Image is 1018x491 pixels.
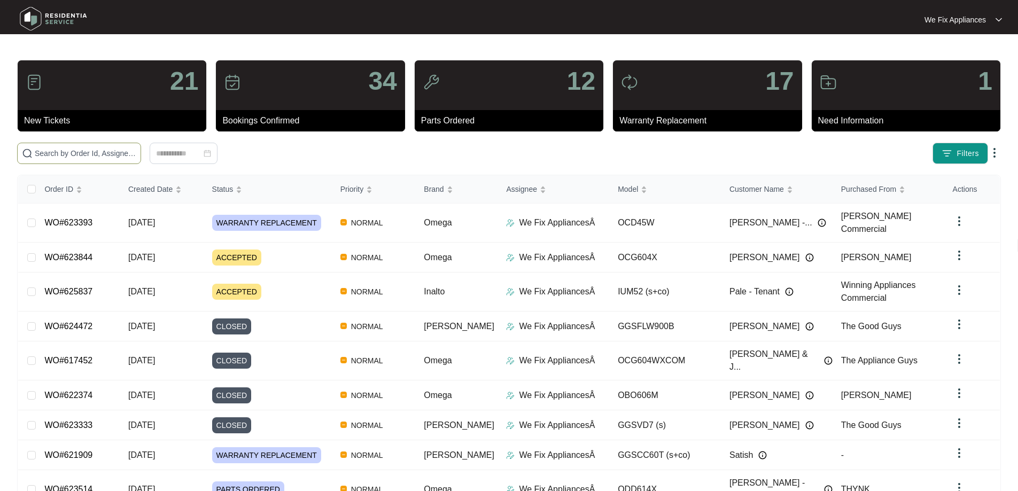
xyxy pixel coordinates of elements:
[120,175,204,204] th: Created Date
[621,74,638,91] img: icon
[729,449,753,462] span: Satish
[424,356,452,365] span: Omega
[212,353,252,369] span: CLOSED
[721,175,833,204] th: Customer Name
[841,391,912,400] span: [PERSON_NAME]
[618,183,638,195] span: Model
[423,74,440,91] img: icon
[128,420,155,430] span: [DATE]
[340,323,347,329] img: Vercel Logo
[785,287,794,296] img: Info icon
[609,175,721,204] th: Model
[347,285,387,298] span: NORMAL
[609,311,721,341] td: GGSFLW900B
[340,392,347,398] img: Vercel Logo
[212,183,234,195] span: Status
[729,183,784,195] span: Customer Name
[212,250,261,266] span: ACCEPTED
[609,204,721,243] td: OCD45W
[765,68,794,94] p: 17
[212,318,252,334] span: CLOSED
[222,114,405,127] p: Bookings Confirmed
[506,356,515,365] img: Assigner Icon
[506,219,515,227] img: Assigner Icon
[340,288,347,294] img: Vercel Logo
[424,391,452,400] span: Omega
[841,450,844,459] span: -
[953,249,966,262] img: dropdown arrow
[820,74,837,91] img: icon
[506,253,515,262] img: Assigner Icon
[924,14,986,25] p: We Fix Appliances
[805,421,814,430] img: Info icon
[506,421,515,430] img: Assigner Icon
[212,417,252,433] span: CLOSED
[332,175,416,204] th: Priority
[729,216,812,229] span: [PERSON_NAME] -...
[170,68,198,94] p: 21
[841,420,902,430] span: The Good Guys
[609,272,721,311] td: IUM52 (s+co)
[609,380,721,410] td: OBO606M
[519,251,595,264] p: We Fix AppliancesÂ
[609,410,721,440] td: GGSVD7 (s)
[996,17,1002,22] img: dropdown arrow
[805,253,814,262] img: Info icon
[424,287,445,296] span: Inalto
[818,219,826,227] img: Info icon
[44,253,92,262] a: WO#623844
[424,420,494,430] span: [PERSON_NAME]
[340,219,347,225] img: Vercel Logo
[44,450,92,459] a: WO#621909
[953,318,966,331] img: dropdown arrow
[212,447,321,463] span: WARRANTY REPLACEMENT
[44,183,73,195] span: Order ID
[128,287,155,296] span: [DATE]
[519,354,595,367] p: We Fix AppliancesÂ
[942,148,952,159] img: filter icon
[128,356,155,365] span: [DATE]
[729,320,800,333] span: [PERSON_NAME]
[44,322,92,331] a: WO#624472
[519,285,595,298] p: We Fix AppliancesÂ
[619,114,802,127] p: Warranty Replacement
[841,183,896,195] span: Purchased From
[44,287,92,296] a: WO#625837
[818,114,1000,127] p: Need Information
[340,451,347,458] img: Vercel Logo
[128,253,155,262] span: [DATE]
[347,449,387,462] span: NORMAL
[953,447,966,459] img: dropdown arrow
[128,218,155,227] span: [DATE]
[368,68,397,94] p: 34
[953,353,966,365] img: dropdown arrow
[347,389,387,402] span: NORMAL
[953,417,966,430] img: dropdown arrow
[415,175,498,204] th: Brand
[347,354,387,367] span: NORMAL
[22,148,33,159] img: search-icon
[424,183,444,195] span: Brand
[519,216,595,229] p: We Fix AppliancesÂ
[609,243,721,272] td: OCG604X
[729,389,800,402] span: [PERSON_NAME]
[841,280,916,302] span: Winning Appliances Commercial
[36,175,120,204] th: Order ID
[729,419,800,432] span: [PERSON_NAME]
[953,387,966,400] img: dropdown arrow
[128,322,155,331] span: [DATE]
[35,147,136,159] input: Search by Order Id, Assignee Name, Customer Name, Brand and Model
[957,148,979,159] span: Filters
[729,285,780,298] span: Pale - Tenant
[424,322,494,331] span: [PERSON_NAME]
[340,357,347,363] img: Vercel Logo
[421,114,603,127] p: Parts Ordered
[841,253,912,262] span: [PERSON_NAME]
[953,215,966,228] img: dropdown arrow
[44,218,92,227] a: WO#623393
[953,284,966,297] img: dropdown arrow
[506,183,537,195] span: Assignee
[506,451,515,459] img: Assigner Icon
[340,422,347,428] img: Vercel Logo
[567,68,595,94] p: 12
